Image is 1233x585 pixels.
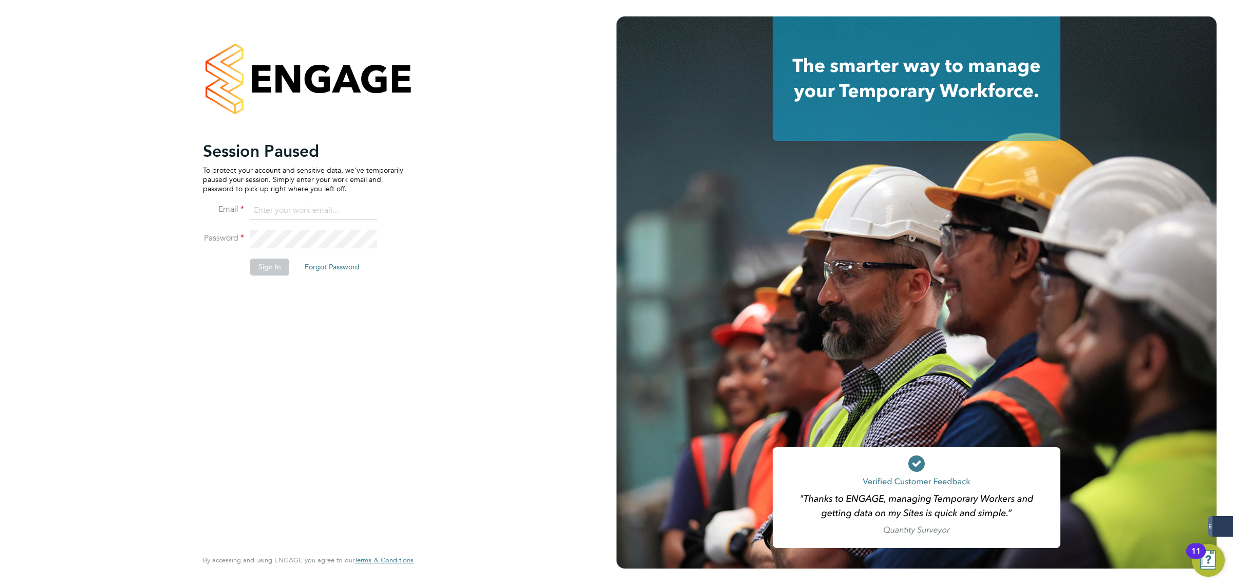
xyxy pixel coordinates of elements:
div: 11 [1191,551,1201,564]
input: Enter your work email... [250,202,377,220]
button: Open Resource Center, 11 new notifications [1192,544,1225,577]
keeper-lock: Open Keeper Popup [361,205,373,217]
button: Forgot Password [296,259,368,275]
label: Email [203,204,244,215]
p: To protect your account and sensitive data, we've temporarily paused your session. Simply enter y... [203,166,403,194]
h2: Session Paused [203,141,403,161]
a: Terms & Conditions [354,556,414,564]
label: Password [203,233,244,244]
span: By accessing and using ENGAGE you agree to our [203,556,414,564]
button: Sign In [250,259,289,275]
